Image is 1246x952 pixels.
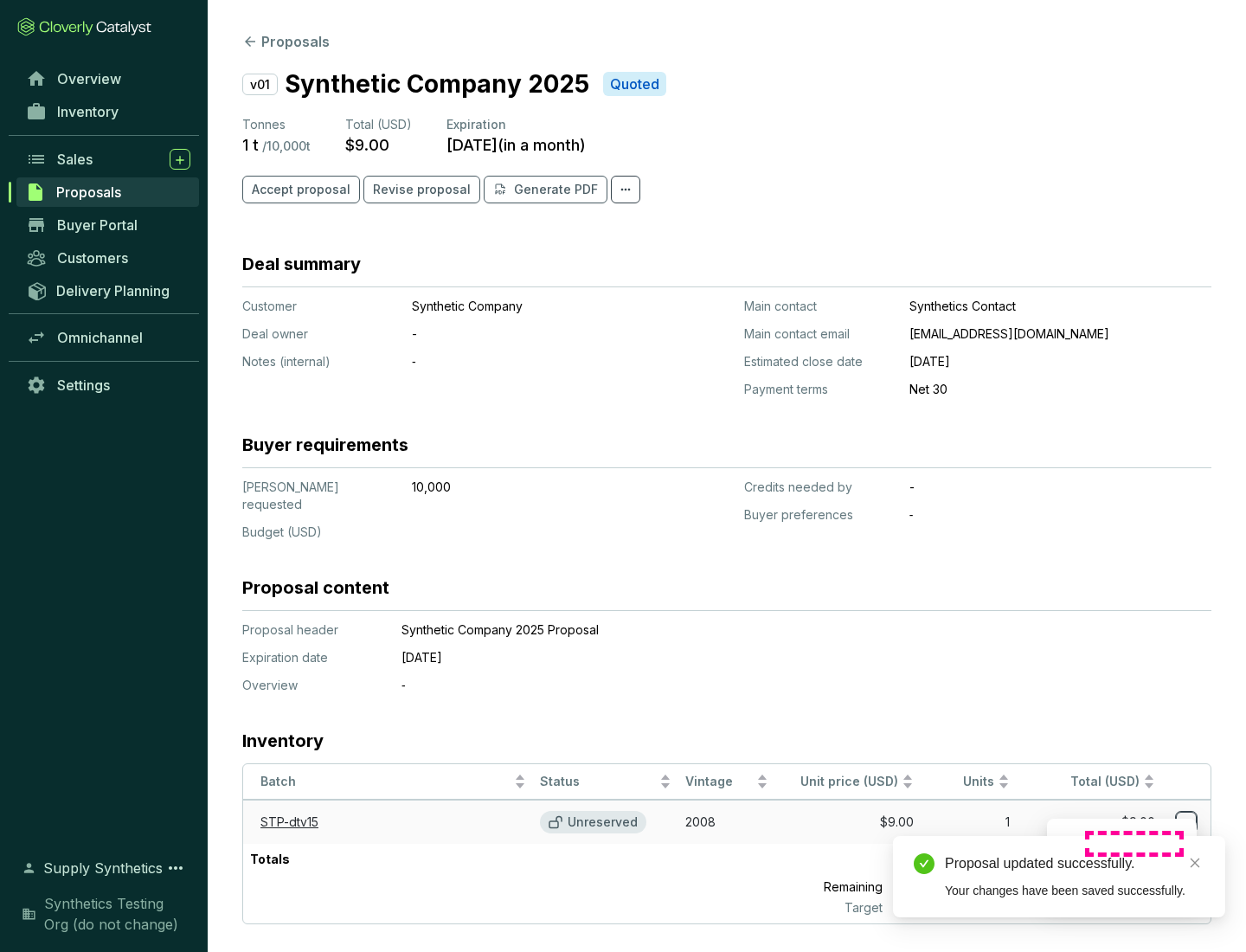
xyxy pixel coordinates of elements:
span: Units [928,774,995,790]
a: Inventory [17,97,199,126]
p: Quoted [610,75,659,93]
p: Unreserved [568,814,638,830]
a: Delivery Planning [17,276,199,305]
span: Batch [260,774,511,790]
p: [EMAIL_ADDRESS][DOMAIN_NAME] [909,325,1211,343]
span: Omnichannel [57,329,143,346]
p: Estimated close date [744,353,896,370]
span: Unit price (USD) [800,774,898,788]
span: Revise proposal [373,181,471,198]
div: Your changes have been saved successfully. [945,881,1204,900]
p: ‐ [909,506,1211,524]
p: Synthetics Contact [909,298,1211,315]
td: 2008 [678,800,775,844]
h3: Buyer requirements [242,433,408,457]
p: Tonnes [242,116,311,133]
p: Credits needed by [744,479,896,496]
span: Overview [57,70,121,87]
p: [DATE] [401,649,1128,666]
a: Sales [17,145,199,174]
a: Buyer Portal [17,210,199,240]
button: Proposals [242,31,330,52]
a: Settings [17,370,199,400]
a: Customers [17,243,199,273]
a: STP-dtv15 [260,814,318,829]
p: $9.00 [345,135,389,155]
th: Status [533,764,678,800]
p: Customer [242,298,398,315]
p: Totals [243,844,297,875]
p: Deal owner [242,325,398,343]
a: Proposals [16,177,199,207]
button: Revise proposal [363,176,480,203]
p: - [412,325,645,343]
p: - [909,479,1211,496]
th: Batch [243,764,533,800]
span: Status [540,774,656,790]
p: Target [747,899,890,917]
span: Inventory [57,103,119,120]
span: Buyer Portal [57,216,138,234]
td: 1 [921,800,1018,844]
p: Overview [242,677,381,694]
p: [DATE] [909,353,1211,370]
span: Budget (USD) [242,524,322,539]
p: Proposal header [242,621,381,639]
p: [PERSON_NAME] requested [242,479,398,513]
p: 9,999 t [890,875,1017,899]
span: Customers [57,249,128,267]
h3: Deal summary [242,252,361,276]
p: ‐ [412,353,645,370]
p: 10,000 t [890,899,1017,917]
h3: Proposal content [242,576,389,600]
p: 10,000 [412,479,645,496]
span: Accept proposal [252,181,350,198]
p: ‐ [401,677,1128,694]
p: 1 t [889,844,1016,875]
p: / 10,000 t [262,138,311,154]
p: Synthetic Company 2025 Proposal [401,621,1128,639]
p: Expiration date [242,649,381,666]
span: Sales [57,151,93,168]
span: Settings [57,376,110,394]
p: Notes (internal) [242,353,398,370]
td: $9.00 [1017,800,1162,844]
span: close [1189,857,1201,869]
p: Net 30 [909,381,1211,398]
p: Generate PDF [514,181,598,198]
td: $9.00 [775,800,921,844]
p: [DATE] ( in a month ) [446,135,586,155]
th: Units [921,764,1018,800]
p: Synthetic Company [412,298,645,315]
span: Proposals [56,183,121,201]
p: Remaining [747,875,890,899]
th: Vintage [678,764,775,800]
p: Reserve credits [1085,835,1179,852]
span: Total (USD) [345,117,412,132]
span: Delivery Planning [56,282,170,299]
p: Main contact email [744,325,896,343]
span: Synthetics Testing Org (do not change) [44,893,190,935]
p: v01 [242,74,278,95]
p: Buyer preferences [744,506,896,524]
h3: Inventory [242,729,324,753]
div: Proposal updated successfully. [945,853,1204,874]
p: Expiration [446,116,586,133]
button: Accept proposal [242,176,360,203]
p: Main contact [744,298,896,315]
p: 1 t [242,135,259,155]
a: Overview [17,64,199,93]
span: Vintage [685,774,753,790]
p: Synthetic Company 2025 [285,66,589,102]
a: Omnichannel [17,323,199,352]
span: Supply Synthetics [43,858,163,878]
p: Payment terms [744,381,896,398]
span: Total (USD) [1070,774,1140,788]
span: check-circle [914,853,934,874]
a: Close [1185,853,1204,872]
button: Generate PDF [484,176,607,203]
